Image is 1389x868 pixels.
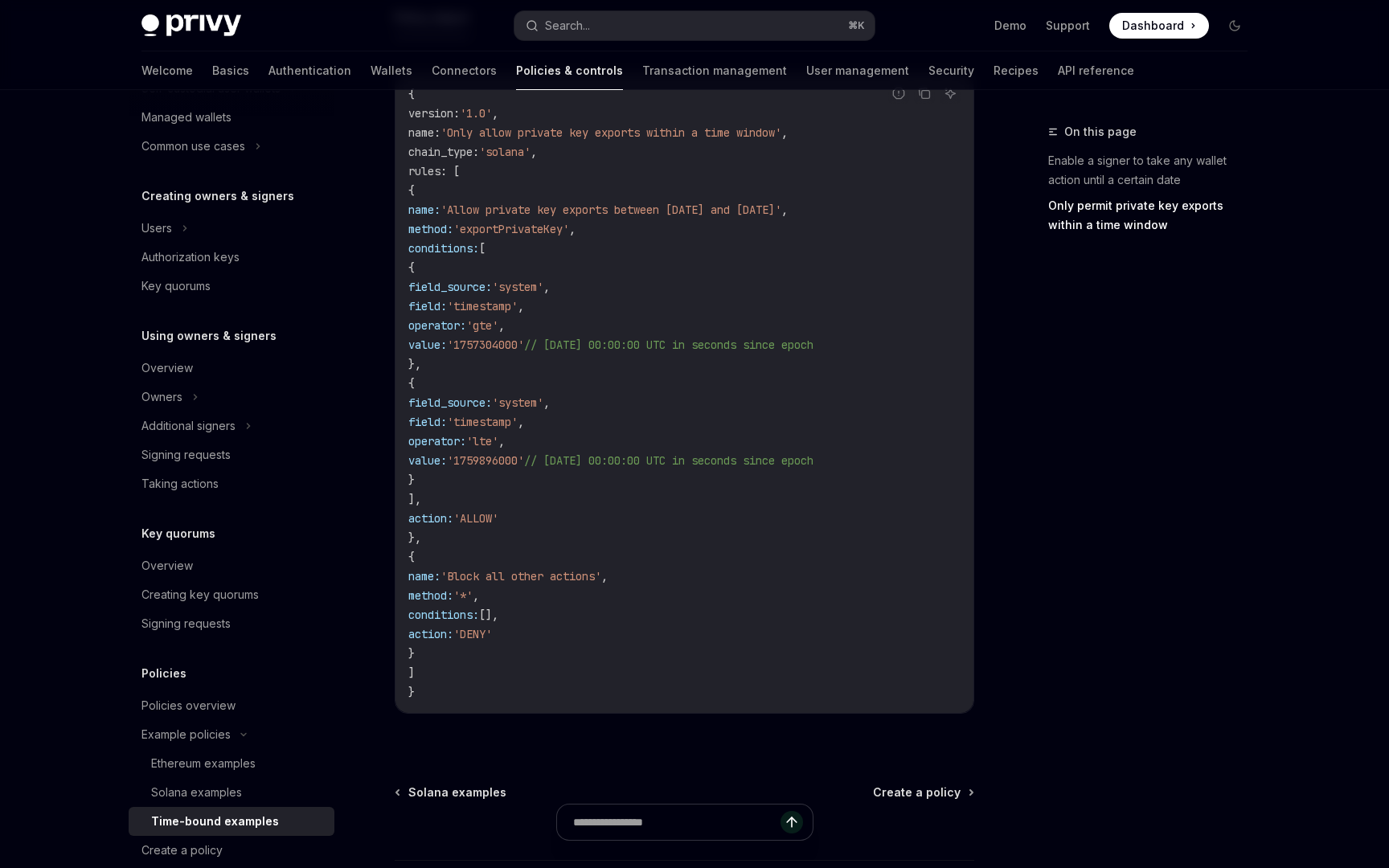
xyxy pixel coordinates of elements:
span: , [498,434,505,448]
div: Time-bound examples [151,812,279,831]
a: Managed wallets [129,103,334,132]
span: , [601,569,608,583]
span: , [781,125,788,140]
button: Search...⌘K [514,11,875,40]
span: action: [408,511,453,526]
span: , [518,415,524,429]
span: [], [479,608,498,622]
span: , [498,318,505,333]
span: , [473,588,479,603]
span: { [408,183,415,198]
span: 'lte' [466,434,498,448]
button: Report incorrect code [888,83,909,104]
span: version [408,106,453,121]
span: , [781,203,788,217]
a: Support [1046,18,1090,34]
div: Managed wallets [141,108,231,127]
span: 'system' [492,395,543,410]
span: : [434,125,440,140]
a: Key quorums [129,272,334,301]
h5: Key quorums [141,524,215,543]
div: Solana examples [151,783,242,802]
span: // [DATE] 00:00:00 UTC in seconds since epoch [524,338,813,352]
div: Overview [141,358,193,378]
h5: Policies [141,664,186,683]
a: User management [806,51,909,90]
span: field_source: [408,395,492,410]
span: value: [408,338,447,352]
a: Taking actions [129,469,334,498]
span: Dashboard [1122,18,1184,34]
a: Recipes [994,51,1039,90]
span: 'gte' [466,318,498,333]
span: , [518,299,524,313]
span: 'timestamp' [447,299,518,313]
span: } [408,473,415,487]
div: Key quorums [141,276,211,296]
a: Signing requests [129,609,334,638]
span: name: [408,203,440,217]
span: [ [479,241,486,256]
span: ], [408,492,421,506]
span: { [408,87,415,101]
div: Overview [141,556,193,575]
span: name: [408,569,440,583]
a: Policies & controls [516,51,623,90]
button: Toggle dark mode [1222,13,1248,39]
span: 'exportPrivateKey' [453,222,569,236]
a: Enable a signer to take any wallet action until a certain date [1048,148,1260,193]
a: Create a policy [873,784,973,800]
span: : [453,106,460,121]
span: 'timestamp' [447,415,518,429]
div: Taking actions [141,474,219,493]
a: Welcome [141,51,193,90]
span: 'system' [492,280,543,294]
a: Security [928,51,974,90]
span: // [DATE] 00:00:00 UTC in seconds since epoch [524,453,813,468]
button: Ask AI [940,83,961,104]
span: On this page [1064,122,1137,141]
a: Basics [212,51,249,90]
span: : [473,145,479,159]
span: method: [408,588,453,603]
div: Search... [545,16,590,35]
a: Policies overview [129,691,334,720]
span: 'DENY' [453,627,492,641]
span: }, [408,530,421,545]
a: Ethereum examples [129,749,334,778]
img: dark logo [141,14,241,37]
span: name [408,125,434,140]
span: '1759896000' [447,453,524,468]
span: 'Allow private key exports between [DATE] and [DATE]' [440,203,781,217]
button: Send message [781,811,803,833]
a: Dashboard [1109,13,1209,39]
span: action: [408,627,453,641]
a: Signing requests [129,440,334,469]
span: operator: [408,318,466,333]
span: }, [408,357,421,371]
span: } [408,646,415,661]
div: Creating key quorums [141,585,259,604]
span: , [569,222,576,236]
span: { [408,550,415,564]
a: Connectors [432,51,497,90]
span: , [543,395,550,410]
span: 'solana' [479,145,531,159]
span: field: [408,299,447,313]
span: Create a policy [873,784,961,800]
span: rules [408,164,440,178]
span: conditions: [408,241,479,256]
a: Authentication [268,51,351,90]
div: Signing requests [141,614,231,633]
div: Policies overview [141,696,236,715]
span: field_source: [408,280,492,294]
div: Users [141,219,172,238]
span: operator: [408,434,466,448]
div: Ethereum examples [151,754,256,773]
span: , [492,106,498,121]
span: ⌘ K [848,19,865,32]
span: value: [408,453,447,468]
div: Common use cases [141,137,245,156]
span: 'ALLOW' [453,511,498,526]
span: , [543,280,550,294]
